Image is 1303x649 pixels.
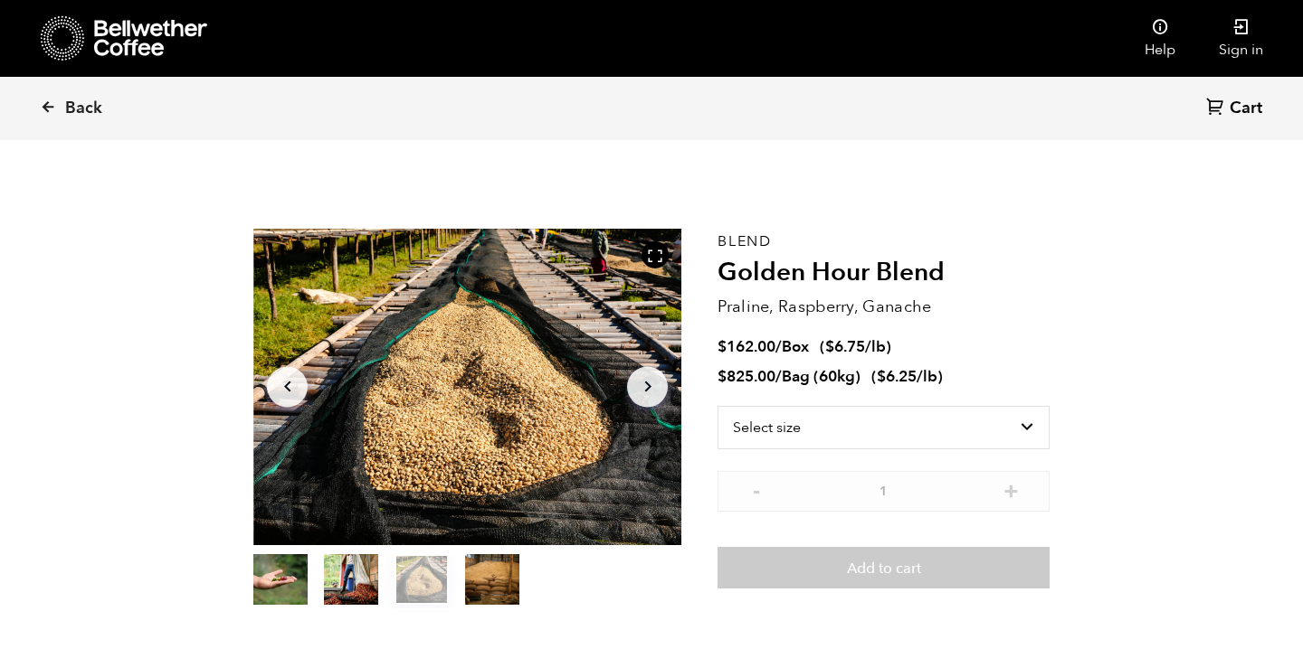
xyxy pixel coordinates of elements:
[1230,98,1262,119] span: Cart
[65,98,102,119] span: Back
[782,366,861,387] span: Bag (60kg)
[718,295,1050,319] p: Praline, Raspberry, Ganache
[825,336,834,357] span: $
[820,336,891,357] span: ( )
[718,258,1050,288] h2: Golden Hour Blend
[775,366,782,387] span: /
[782,336,809,357] span: Box
[775,336,782,357] span: /
[718,547,1050,588] button: Add to cart
[718,336,775,357] bdi: 162.00
[825,336,865,357] bdi: 6.75
[745,480,767,498] button: -
[1206,97,1267,121] a: Cart
[865,336,886,357] span: /lb
[718,366,727,387] span: $
[718,366,775,387] bdi: 825.00
[718,336,727,357] span: $
[1000,480,1022,498] button: +
[877,366,886,387] span: $
[917,366,937,387] span: /lb
[877,366,917,387] bdi: 6.25
[871,366,943,387] span: ( )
